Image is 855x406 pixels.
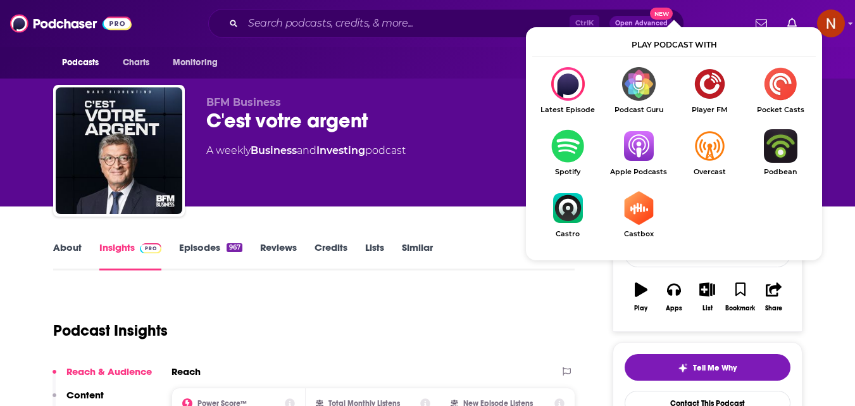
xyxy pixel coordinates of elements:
div: Bookmark [725,305,755,312]
span: Podcasts [62,54,99,72]
span: New [650,8,673,20]
span: Ctrl K [570,15,599,32]
span: Logged in as AdelNBM [817,10,845,37]
span: Overcast [674,168,745,176]
div: A weekly podcast [206,143,406,158]
h1: Podcast Insights [53,321,168,340]
div: Share [765,305,782,312]
p: Content [66,389,104,401]
span: Apple Podcasts [603,168,674,176]
div: Apps [666,305,682,312]
a: Apple PodcastsApple Podcasts [603,129,674,176]
input: Search podcasts, credits, & more... [243,13,570,34]
a: Show notifications dropdown [751,13,772,34]
div: List [702,305,713,312]
div: C'est votre argent on Latest Episode [532,67,603,114]
span: Spotify [532,168,603,176]
h2: Reach [172,365,201,377]
span: Monitoring [173,54,218,72]
a: Business [251,144,297,156]
a: Show notifications dropdown [782,13,802,34]
button: Bookmark [724,274,757,320]
button: Share [757,274,790,320]
a: Credits [315,241,347,270]
a: PodbeanPodbean [745,129,816,176]
button: Open AdvancedNew [609,16,673,31]
span: BFM Business [206,96,281,108]
a: Similar [402,241,433,270]
button: Show profile menu [817,10,845,37]
a: Podcast GuruPodcast Guru [603,67,674,114]
span: Podbean [745,168,816,176]
button: Apps [658,274,690,320]
img: User Profile [817,10,845,37]
a: Lists [365,241,384,270]
button: open menu [164,51,234,75]
button: List [690,274,723,320]
a: OvercastOvercast [674,129,745,176]
img: C'est votre argent [56,87,182,214]
img: Podchaser - Follow, Share and Rate Podcasts [10,11,132,35]
a: Reviews [260,241,297,270]
span: Tell Me Why [693,363,737,373]
span: Latest Episode [532,106,603,114]
span: Player FM [674,106,745,114]
a: Pocket CastsPocket Casts [745,67,816,114]
a: Charts [115,51,158,75]
a: Episodes967 [179,241,242,270]
a: About [53,241,82,270]
button: Reach & Audience [53,365,152,389]
div: Search podcasts, credits, & more... [208,9,684,38]
span: Podcast Guru [603,106,674,114]
button: Play [625,274,658,320]
button: tell me why sparkleTell Me Why [625,354,790,381]
p: Reach & Audience [66,365,152,377]
a: Player FMPlayer FM [674,67,745,114]
button: open menu [53,51,116,75]
a: CastroCastro [532,191,603,238]
img: tell me why sparkle [678,363,688,373]
div: 967 [227,243,242,252]
a: SpotifySpotify [532,129,603,176]
span: and [297,144,316,156]
span: Pocket Casts [745,106,816,114]
img: Podchaser Pro [140,243,162,253]
a: InsightsPodchaser Pro [99,241,162,270]
div: Play [634,305,647,312]
span: Charts [123,54,150,72]
div: Play podcast with [532,34,816,57]
a: Investing [316,144,365,156]
span: Castro [532,230,603,238]
a: CastboxCastbox [603,191,674,238]
span: Castbox [603,230,674,238]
